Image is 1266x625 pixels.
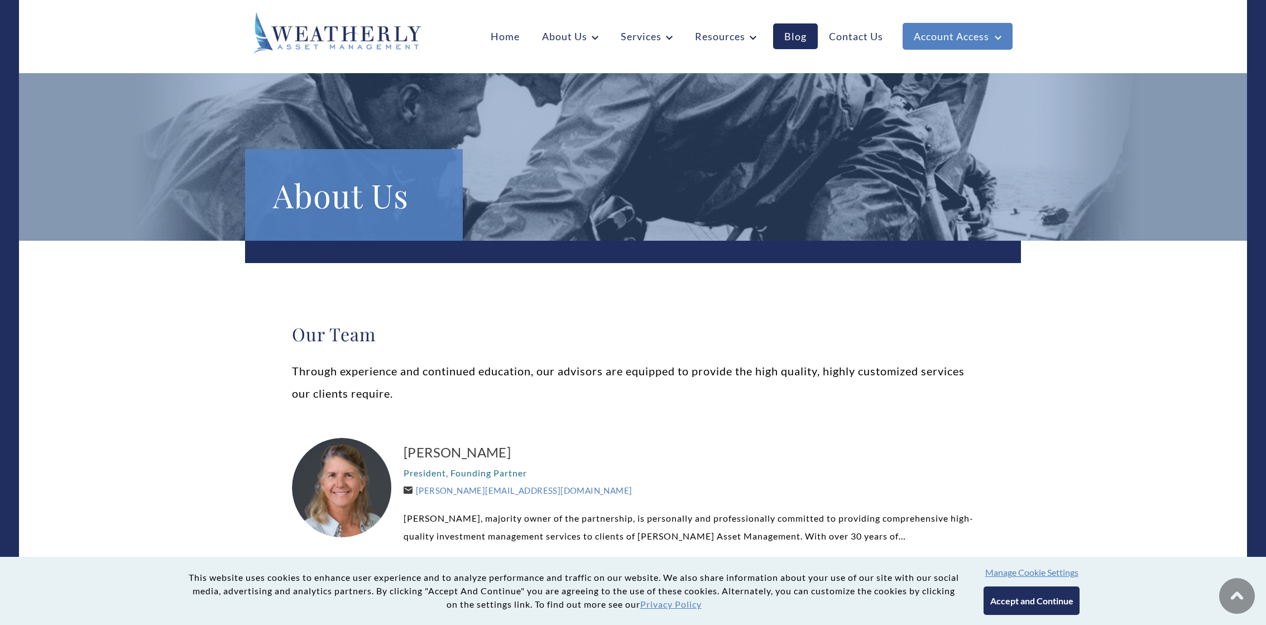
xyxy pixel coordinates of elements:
[773,23,818,49] a: Blog
[273,177,435,213] h1: About Us
[404,509,974,545] p: [PERSON_NAME], majority owner of the partnership, is personally and professionally committed to p...
[531,23,610,49] a: About Us
[479,23,531,49] a: Home
[404,464,974,482] p: President, Founding Partner
[985,567,1078,578] button: Manage Cookie Settings
[640,599,702,609] a: Privacy Policy
[984,586,1079,615] button: Accept and Continue
[610,23,684,49] a: Services
[903,23,1013,50] a: Account Access
[404,485,632,495] a: [PERSON_NAME][EMAIL_ADDRESS][DOMAIN_NAME]
[253,12,421,54] img: Weatherly
[684,23,768,49] a: Resources
[292,360,974,404] p: Through experience and continued education, our advisors are equipped to provide the high quality...
[292,323,974,345] h2: Our Team
[818,23,894,49] a: Contact Us
[186,571,961,611] p: This website uses cookies to enhance user experience and to analyze performance and traffic on ou...
[404,443,974,461] a: [PERSON_NAME]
